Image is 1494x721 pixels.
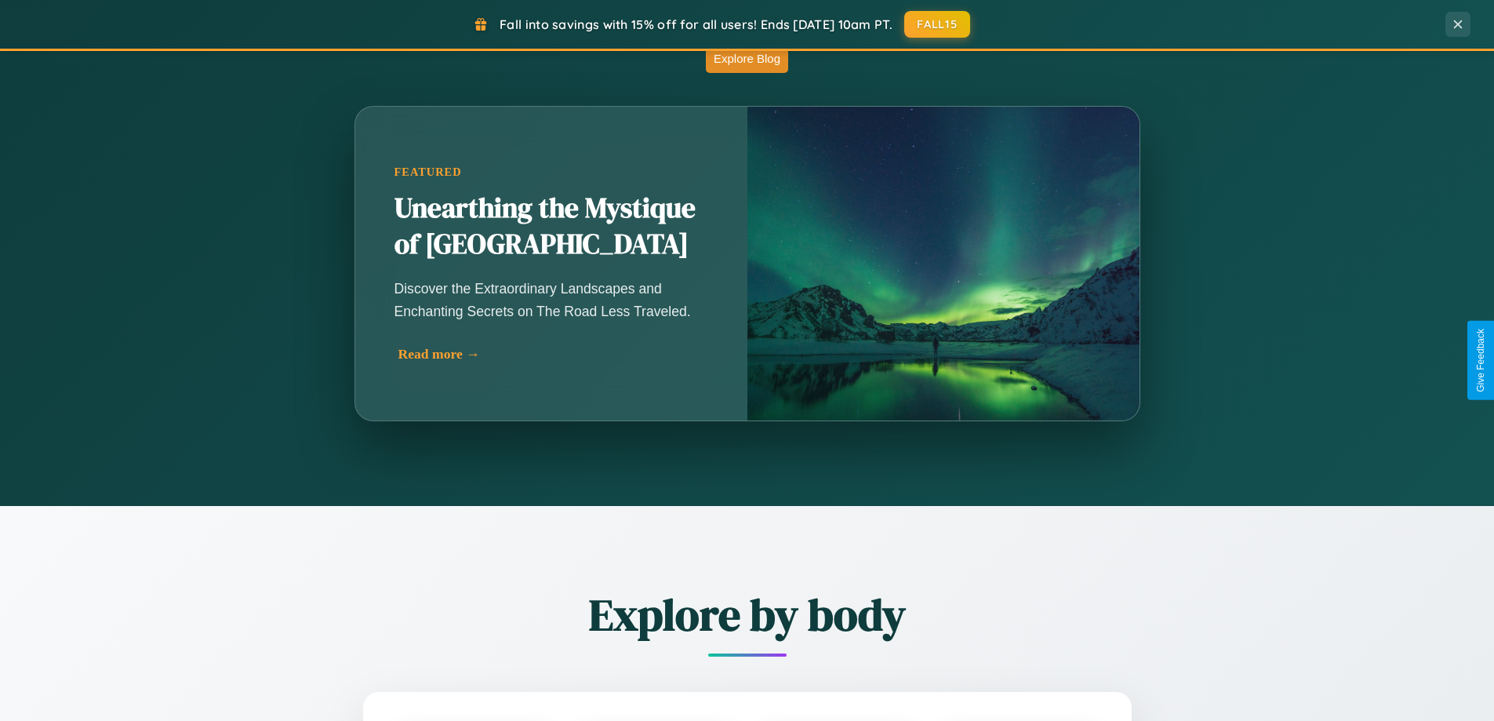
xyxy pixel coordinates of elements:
[398,346,712,362] div: Read more →
[394,191,708,263] h2: Unearthing the Mystique of [GEOGRAPHIC_DATA]
[277,584,1218,645] h2: Explore by body
[394,166,708,179] div: Featured
[1475,329,1486,392] div: Give Feedback
[904,11,970,38] button: FALL15
[394,278,708,322] p: Discover the Extraordinary Landscapes and Enchanting Secrets on The Road Less Traveled.
[500,16,892,32] span: Fall into savings with 15% off for all users! Ends [DATE] 10am PT.
[706,44,788,73] button: Explore Blog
